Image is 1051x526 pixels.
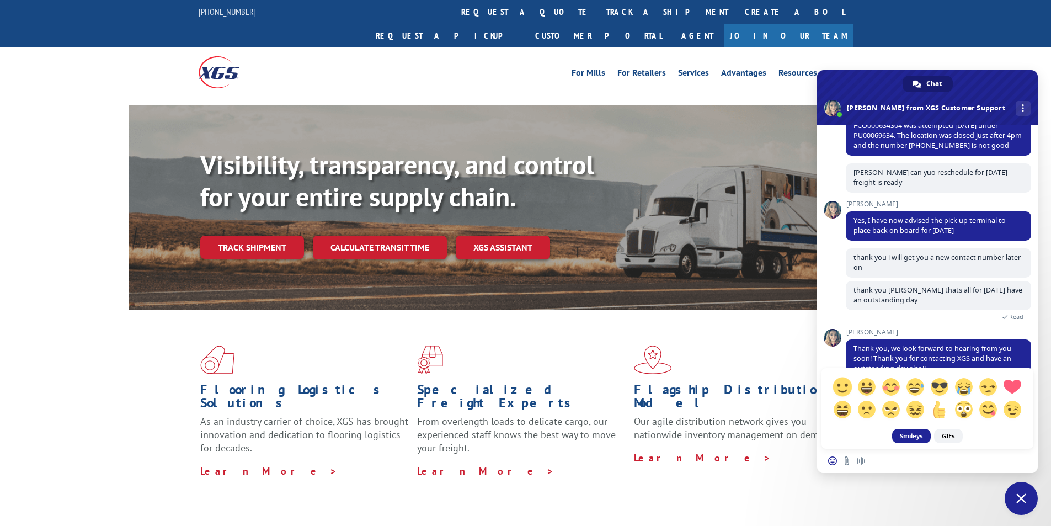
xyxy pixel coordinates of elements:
[200,147,594,214] b: Visibility, transparency, and control for your entire supply chain.
[313,236,447,259] a: Calculate transit time
[200,346,234,374] img: xgs-icon-total-supply-chain-intelligence-red
[572,68,605,81] a: For Mills
[634,346,672,374] img: xgs-icon-flagship-distribution-model-red
[721,68,766,81] a: Advantages
[456,236,550,259] a: XGS ASSISTANT
[828,456,837,465] span: Insert an emoji
[724,24,853,47] a: Join Our Team
[934,429,963,443] span: GIFs
[417,465,554,477] a: Learn More >
[634,451,771,464] a: Learn More >
[634,383,842,415] h1: Flagship Distribution Model
[417,346,443,374] img: xgs-icon-focused-on-flooring-red
[778,68,817,81] a: Resources
[200,465,338,477] a: Learn More >
[634,415,837,441] span: Our agile distribution network gives you nationwide inventory management on demand.
[199,6,256,17] a: [PHONE_NUMBER]
[670,24,724,47] a: Agent
[617,68,666,81] a: For Retailers
[200,236,304,259] a: Track shipment
[1005,482,1038,515] div: Close chat
[527,24,670,47] a: Customer Portal
[829,68,853,81] a: About
[857,456,866,465] span: Audio message
[892,429,931,443] span: Smileys
[678,68,709,81] a: Services
[842,456,851,465] span: Send a file
[367,24,527,47] a: Request a pickup
[200,415,408,454] span: As an industry carrier of choice, XGS has brought innovation and dedication to flooring logistics...
[200,383,409,415] h1: Flooring Logistics Solutions
[417,415,626,464] p: From overlength loads to delicate cargo, our experienced staff knows the best way to move your fr...
[417,383,626,415] h1: Specialized Freight Experts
